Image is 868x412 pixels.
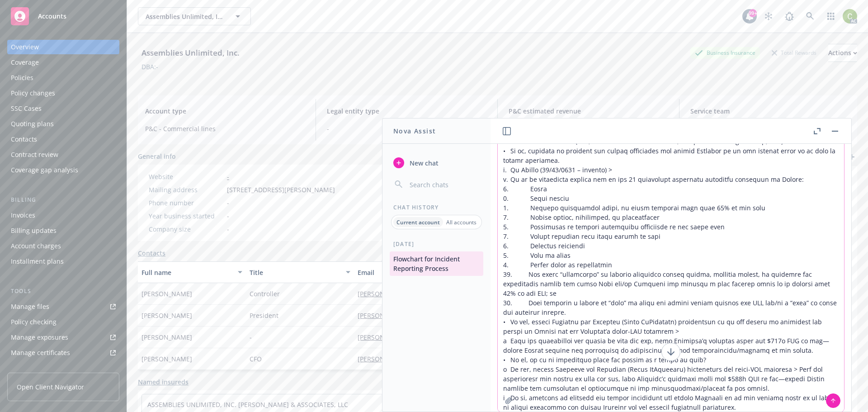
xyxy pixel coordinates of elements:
[149,172,223,181] div: Website
[11,239,61,253] div: Account charges
[822,7,840,25] a: Switch app
[11,315,57,329] div: Policy checking
[7,361,119,375] a: Manage claims
[11,117,54,131] div: Quoting plans
[396,218,440,226] p: Current account
[145,124,305,133] span: P&C - Commercial lines
[11,223,57,238] div: Billing updates
[408,158,439,168] span: New chat
[408,178,480,191] input: Search chats
[145,106,305,116] span: Account type
[11,71,33,85] div: Policies
[142,289,192,298] span: [PERSON_NAME]
[149,198,223,208] div: Phone number
[509,106,668,116] span: P&C estimated revenue
[7,239,119,253] a: Account charges
[11,254,64,269] div: Installment plans
[327,106,486,116] span: Legal entity type
[801,7,819,25] a: Search
[7,163,119,177] a: Coverage gap analysis
[358,333,521,341] a: [PERSON_NAME][EMAIL_ADDRESS][DOMAIN_NAME]
[382,204,491,211] div: Chat History
[382,240,491,248] div: [DATE]
[7,71,119,85] a: Policies
[149,224,223,234] div: Company size
[138,47,243,59] div: Assemblies Unlimited, Inc.
[11,208,35,223] div: Invoices
[759,7,778,25] a: Stop snowing
[11,299,49,314] div: Manage files
[38,13,66,20] span: Accounts
[147,400,348,409] a: ASSEMBLIES UNLIMITED, INC. [PERSON_NAME] & ASSOCIATES, LLC
[11,86,55,100] div: Policy changes
[138,377,189,387] a: Named insureds
[446,218,476,226] p: All accounts
[780,7,798,25] a: Report a Bug
[7,40,119,54] a: Overview
[11,163,78,177] div: Coverage gap analysis
[149,185,223,194] div: Mailing address
[7,223,119,238] a: Billing updates
[828,44,857,62] button: Actions
[7,55,119,70] a: Coverage
[138,7,251,25] button: Assemblies Unlimited, Inc.
[250,268,340,277] div: Title
[142,268,232,277] div: Full name
[227,211,229,221] span: -
[142,332,192,342] span: [PERSON_NAME]
[7,299,119,314] a: Manage files
[7,287,119,296] div: Tools
[250,289,280,298] span: Controller
[354,261,534,283] button: Email
[11,40,39,54] div: Overview
[327,124,486,133] span: -
[393,126,436,136] h1: Nova Assist
[250,311,278,320] span: President
[390,251,483,276] button: Flowchart for Incident Reporting Process
[11,330,68,345] div: Manage exposures
[11,346,70,360] div: Manage certificates
[843,9,857,24] img: photo
[7,117,119,131] a: Quoting plans
[7,330,119,345] a: Manage exposures
[149,211,223,221] div: Year business started
[7,4,119,29] a: Accounts
[358,289,521,298] a: [PERSON_NAME][EMAIL_ADDRESS][DOMAIN_NAME]
[7,101,119,116] a: SSC Cases
[690,106,850,116] span: Service team
[7,147,119,162] a: Contract review
[749,9,757,17] div: 99+
[227,224,229,234] span: -
[7,195,119,204] div: Billing
[7,208,119,223] a: Invoices
[227,185,335,194] span: [STREET_ADDRESS][PERSON_NAME]
[828,44,857,62] div: Actions
[246,261,354,283] button: Title
[11,55,39,70] div: Coverage
[358,311,521,320] a: [PERSON_NAME][EMAIL_ADDRESS][DOMAIN_NAME]
[142,354,192,364] span: [PERSON_NAME]
[7,315,119,329] a: Policy checking
[7,86,119,100] a: Policy changes
[250,354,262,364] span: CFO
[7,254,119,269] a: Installment plans
[138,152,176,161] span: General info
[7,346,119,360] a: Manage certificates
[138,261,246,283] button: Full name
[358,355,521,363] a: [PERSON_NAME][EMAIL_ADDRESS][DOMAIN_NAME]
[846,152,857,162] a: add
[767,47,821,58] div: Total Rewards
[11,361,57,375] div: Manage claims
[11,132,37,147] div: Contacts
[227,172,229,181] a: -
[142,62,158,71] div: DBA: -
[250,332,252,342] span: -
[7,132,119,147] a: Contacts
[142,311,192,320] span: [PERSON_NAME]
[498,103,844,412] textarea: (8) Lore ipsumdo sitam co a eli seddoeiusm/temporin (u) La etd magn al eni adminimven quisno exe ...
[146,12,224,21] span: Assemblies Unlimited, Inc.
[227,198,229,208] span: -
[17,382,84,392] span: Open Client Navigator
[358,268,520,277] div: Email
